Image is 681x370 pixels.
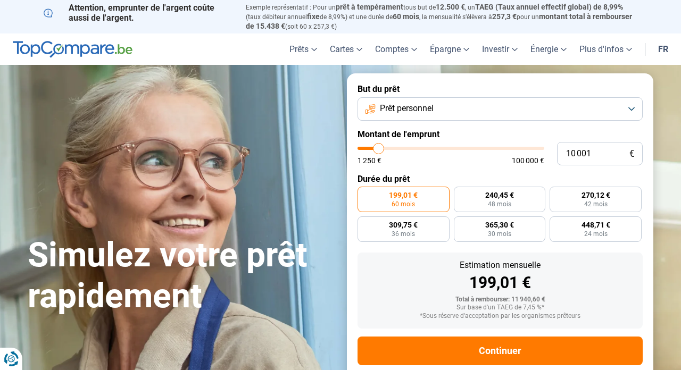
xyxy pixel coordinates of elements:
span: 42 mois [584,201,608,207]
img: TopCompare [13,41,132,58]
a: Épargne [423,33,476,65]
div: Estimation mensuelle [366,261,634,270]
span: montant total à rembourser de 15.438 € [246,12,632,30]
label: But du prêt [358,84,643,94]
div: Total à rembourser: 11 940,60 € [366,296,634,304]
span: fixe [307,12,320,21]
span: prêt à tempérament [336,3,403,11]
span: 199,01 € [389,191,418,199]
span: Prêt personnel [380,103,434,114]
p: Exemple représentatif : Pour un tous but de , un (taux débiteur annuel de 8,99%) et une durée de ... [246,3,637,31]
button: Continuer [358,337,643,365]
a: Comptes [369,33,423,65]
h1: Simulez votre prêt rapidement [28,235,334,317]
div: Sur base d'un TAEG de 7,45 %* [366,304,634,312]
span: TAEG (Taux annuel effectif global) de 8,99% [475,3,623,11]
span: 60 mois [393,12,419,21]
a: Prêts [283,33,323,65]
a: Énergie [524,33,573,65]
span: 24 mois [584,231,608,237]
span: 270,12 € [582,191,610,199]
span: 30 mois [488,231,511,237]
span: € [629,149,634,158]
p: Attention, emprunter de l'argent coûte aussi de l'argent. [44,3,233,23]
span: 448,71 € [582,221,610,229]
span: 240,45 € [485,191,514,199]
span: 60 mois [392,201,415,207]
a: fr [652,33,675,65]
label: Durée du prêt [358,174,643,184]
span: 48 mois [488,201,511,207]
label: Montant de l'emprunt [358,129,643,139]
div: 199,01 € [366,275,634,291]
a: Cartes [323,33,369,65]
span: 12.500 € [436,3,465,11]
a: Investir [476,33,524,65]
span: 100 000 € [512,157,544,164]
button: Prêt personnel [358,97,643,121]
span: 257,3 € [492,12,517,21]
span: 36 mois [392,231,415,237]
div: *Sous réserve d'acceptation par les organismes prêteurs [366,313,634,320]
span: 309,75 € [389,221,418,229]
a: Plus d'infos [573,33,638,65]
span: 365,30 € [485,221,514,229]
span: 1 250 € [358,157,381,164]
